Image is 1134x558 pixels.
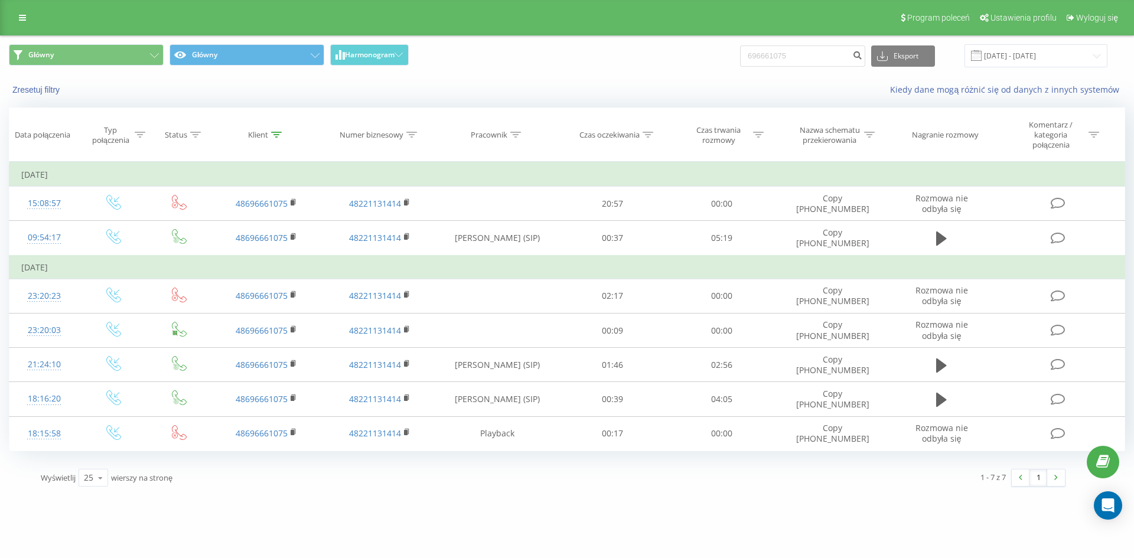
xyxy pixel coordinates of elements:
td: [PERSON_NAME] (SIP) [436,221,558,256]
span: Rozmowa nie odbyła się [915,192,968,214]
div: Status [165,130,187,140]
td: Copy [PHONE_NUMBER] [776,279,889,313]
td: 00:00 [667,314,775,348]
span: Główny [28,50,54,60]
button: Zresetuj filtry [9,84,66,95]
div: Nagranie rozmowy [912,130,979,140]
td: 00:37 [558,221,667,256]
td: 02:17 [558,279,667,313]
span: Rozmowa nie odbyła się [915,319,968,341]
a: Kiedy dane mogą różnić się od danych z innych systemów [890,84,1125,95]
td: 00:00 [667,279,775,313]
button: Harmonogram [330,44,409,66]
div: 18:16:20 [21,387,67,410]
div: 18:15:58 [21,422,67,445]
button: Główny [9,44,164,66]
div: 21:24:10 [21,353,67,376]
td: 00:39 [558,382,667,416]
td: [DATE] [9,163,1125,187]
div: Pracownik [471,130,507,140]
div: 25 [84,472,93,484]
div: 15:08:57 [21,192,67,215]
div: 09:54:17 [21,226,67,249]
span: wierszy na stronę [111,472,172,483]
div: Data połączenia [15,130,70,140]
a: 48221131414 [349,359,401,370]
span: Ustawienia profilu [990,13,1057,22]
td: Copy [PHONE_NUMBER] [776,348,889,382]
td: Playback [436,416,558,451]
div: 23:20:03 [21,319,67,342]
td: Copy [PHONE_NUMBER] [776,314,889,348]
div: 23:20:23 [21,285,67,308]
div: Numer biznesowy [340,130,403,140]
td: [PERSON_NAME] (SIP) [436,382,558,416]
td: Copy [PHONE_NUMBER] [776,416,889,451]
span: Wyloguj się [1076,13,1118,22]
a: 48221131414 [349,428,401,439]
a: 48221131414 [349,393,401,404]
td: [PERSON_NAME] (SIP) [436,348,558,382]
td: 20:57 [558,187,667,221]
a: 48221131414 [349,325,401,336]
td: 00:09 [558,314,667,348]
span: Rozmowa nie odbyła się [915,285,968,306]
div: Typ połączenia [89,125,132,145]
span: Harmonogram [345,51,395,59]
a: 48696661075 [236,393,288,404]
td: 00:17 [558,416,667,451]
td: Copy [PHONE_NUMBER] [776,382,889,416]
div: Open Intercom Messenger [1094,491,1122,520]
a: 48696661075 [236,232,288,243]
div: Komentarz / kategoria połączenia [1016,120,1086,150]
td: 05:19 [667,221,775,256]
div: 1 - 7 z 7 [980,471,1006,483]
div: Czas oczekiwania [579,130,640,140]
button: Eksport [871,45,935,67]
div: Czas trwania rozmowy [687,125,750,145]
a: 1 [1029,469,1047,486]
input: Wyszukiwanie według numeru [740,45,865,67]
div: Nazwa schematu przekierowania [798,125,861,145]
a: 48221131414 [349,198,401,209]
a: 48696661075 [236,290,288,301]
td: 01:46 [558,348,667,382]
a: 48696661075 [236,198,288,209]
td: [DATE] [9,256,1125,279]
a: 48696661075 [236,325,288,336]
td: 00:00 [667,416,775,451]
td: 00:00 [667,187,775,221]
span: Program poleceń [907,13,970,22]
td: Copy [PHONE_NUMBER] [776,187,889,221]
div: Klient [248,130,268,140]
a: 48221131414 [349,232,401,243]
span: Rozmowa nie odbyła się [915,422,968,444]
td: 04:05 [667,382,775,416]
a: 48221131414 [349,290,401,301]
a: 48696661075 [236,428,288,439]
button: Główny [170,44,324,66]
td: 02:56 [667,348,775,382]
a: 48696661075 [236,359,288,370]
span: Wyświetlij [41,472,76,483]
td: Copy [PHONE_NUMBER] [776,221,889,256]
